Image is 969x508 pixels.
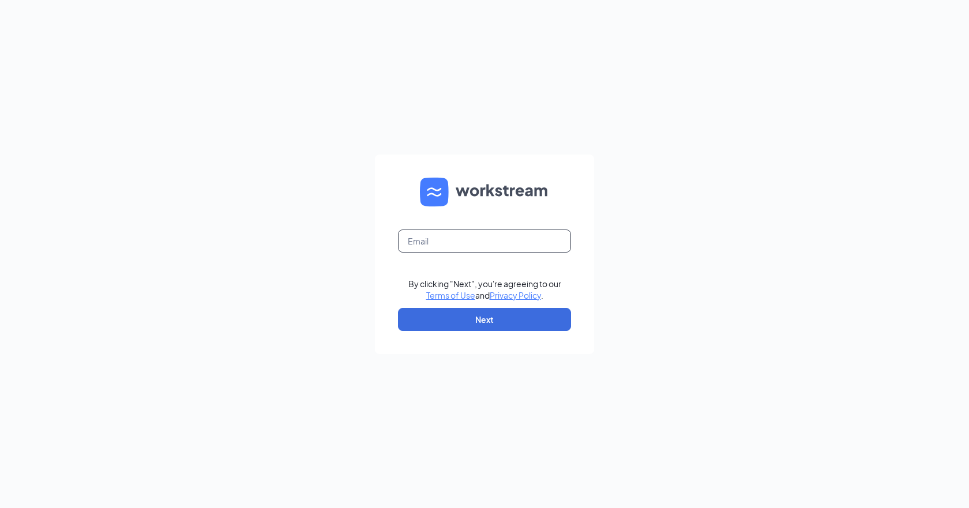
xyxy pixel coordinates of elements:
[398,229,571,253] input: Email
[490,290,541,300] a: Privacy Policy
[398,308,571,331] button: Next
[408,278,561,301] div: By clicking "Next", you're agreeing to our and .
[426,290,475,300] a: Terms of Use
[420,178,549,206] img: WS logo and Workstream text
